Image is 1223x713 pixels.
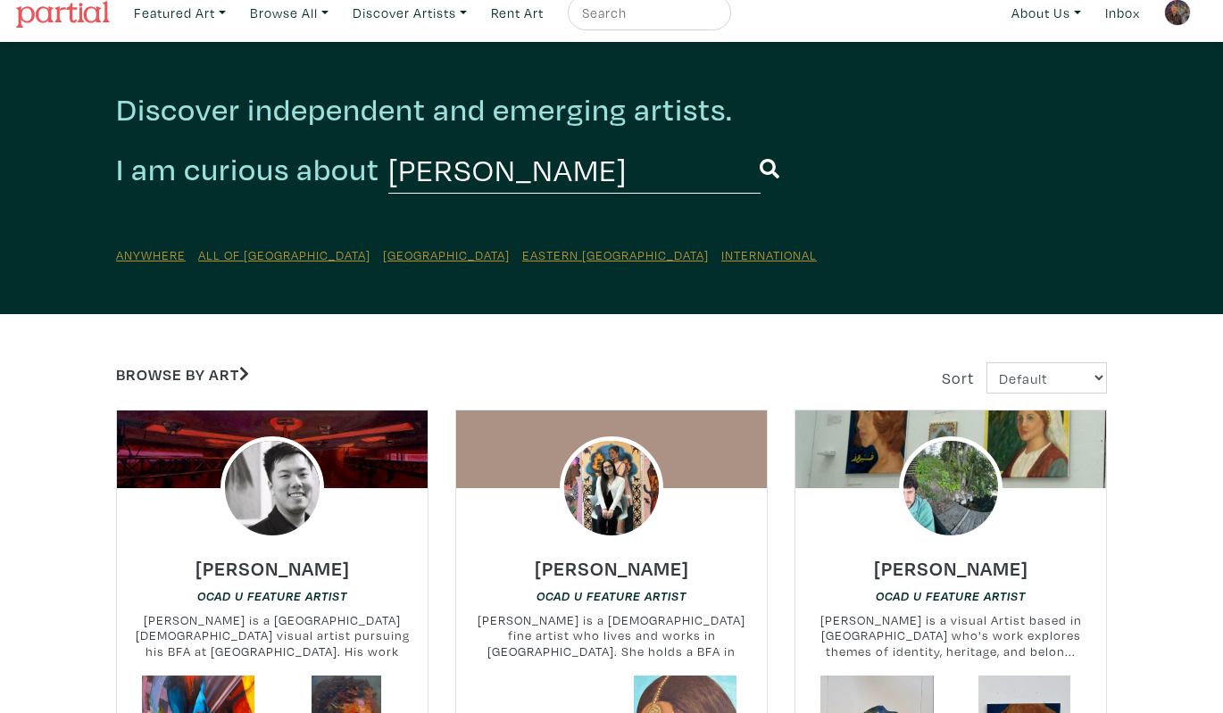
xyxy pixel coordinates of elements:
a: [PERSON_NAME] [535,551,689,572]
a: All of [GEOGRAPHIC_DATA] [198,246,370,263]
a: [GEOGRAPHIC_DATA] [383,246,510,263]
h2: I am curious about [116,150,379,189]
a: Anywhere [116,246,186,263]
input: Search [580,2,714,24]
em: OCAD U Feature Artist [197,589,347,603]
a: OCAD U Feature Artist [197,587,347,604]
span: Sort [942,368,974,388]
h2: Discover independent and emerging artists. [116,90,1107,129]
small: [PERSON_NAME] is a [DEMOGRAPHIC_DATA] fine artist who lives and works in [GEOGRAPHIC_DATA]. She h... [456,612,767,659]
a: International [721,246,817,263]
em: OCAD U Feature Artist [537,589,686,603]
a: Eastern [GEOGRAPHIC_DATA] [522,246,709,263]
h6: [PERSON_NAME] [196,556,350,580]
a: OCAD U Feature Artist [537,587,686,604]
h6: [PERSON_NAME] [535,556,689,580]
small: [PERSON_NAME] is a visual Artist based in [GEOGRAPHIC_DATA] who's work explores themes of identit... [795,612,1106,659]
a: Browse by Art [116,364,249,385]
a: OCAD U Feature Artist [876,587,1026,604]
img: phpThumb.php [560,436,663,540]
img: phpThumb.php [220,436,324,540]
em: OCAD U Feature Artist [876,589,1026,603]
img: phpThumb.php [899,436,1003,540]
h6: [PERSON_NAME] [874,556,1028,580]
a: [PERSON_NAME] [196,551,350,572]
a: [PERSON_NAME] [874,551,1028,572]
small: [PERSON_NAME] is a [GEOGRAPHIC_DATA][DEMOGRAPHIC_DATA] visual artist pursuing his BFA at [GEOGRAP... [117,612,428,659]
